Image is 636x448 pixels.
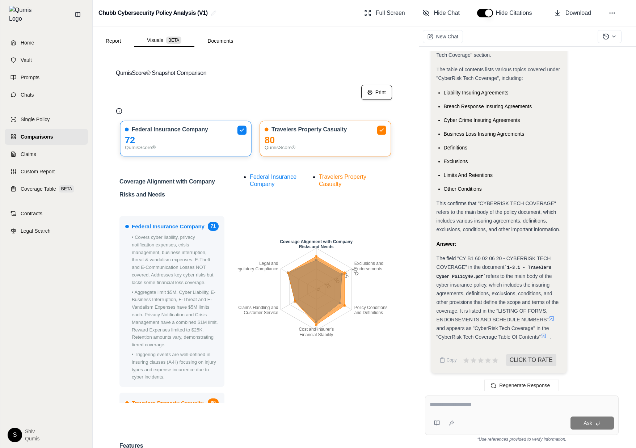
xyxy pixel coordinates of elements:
span: 71 [208,222,219,231]
button: Ask [570,417,614,430]
div: *Use references provided to verify information. [425,435,619,442]
a: Coverage TableBETA [5,181,88,197]
span: Limits And Retentions [444,172,493,178]
p: • Covers cyber liability, privacy notification expenses, crisis management, business interruption... [132,234,219,287]
span: Vault [21,56,32,64]
tspan: Financial Stability [299,332,333,337]
span: The table of contents lists various topics covered under "CyberRisk Tech Coverage", including: [437,67,560,81]
span: Legal Search [21,227,51,234]
a: Legal Search [5,223,88,239]
a: Single Policy [5,111,88,127]
span: Home [21,39,34,46]
tspan: 75 [342,271,350,279]
button: New Chat [423,30,463,43]
span: The field "CY B1 60 02 06 20 - CYBERRISK TECH COVERAGE" in the document [437,255,551,270]
p: • Aggregate limit $5M. Cyber Liability, E-Business Interruption, E-Threat and E-Vandalism Expense... [132,289,219,349]
button: Full Screen [361,6,408,20]
a: Vault [5,52,88,68]
span: This confirms that "CYBERRISK TECH COVERAGE" refers to the main body of the policy document, whic... [437,200,560,232]
a: Contracts [5,206,88,221]
tspan: Risks and Needs [299,244,334,249]
tspan: Cost and Insurer's [299,327,334,332]
span: Comparisons [21,133,53,140]
tspan: Legal and [259,261,278,266]
span: Cyber Crime Insuring Agreements [444,117,520,123]
div: 80 [265,136,386,144]
button: Report [93,35,134,47]
span: Travelers Property Casualty [271,126,347,134]
button: Hide Chat [420,6,463,20]
button: Print [361,85,392,100]
a: Chats [5,87,88,103]
tspan: Policy Conditions [354,305,388,310]
img: Qumis Logo [9,6,36,23]
tspan: Coverage Alignment with Company [280,239,353,244]
span: Custom Report [21,168,55,175]
span: BETA [59,185,74,193]
span: Regenerate Response [499,383,550,388]
a: Custom Report [5,164,88,179]
span: Travelers Property Casualty [132,399,203,407]
a: Prompts [5,69,88,85]
span: Business Loss Insuring Agreements [444,131,525,137]
span: Chats [21,91,34,98]
tspan: 100 [351,266,360,276]
button: Visuals [134,34,194,47]
tspan: Customer Service [244,310,278,315]
span: Federal Insurance Company [132,222,205,231]
button: QumisScore® Snapshot Comparison [116,62,396,85]
h2: Coverage Alignment with Company Risks and Needs [119,175,228,206]
span: Qumis [25,435,39,442]
button: Regenerate Response [484,380,559,391]
button: Documents [194,35,246,47]
code: 1-3.1 - Travelers Cyber Policy40.pdf [437,265,551,279]
h2: Chubb Cybersecurity Policy Analysis (V1) [98,7,208,20]
button: Qumis Score Info [116,108,122,114]
p: • Triggering events are well-defined in insuring clauses (A-H) focusing on injury types and expen... [132,351,219,381]
tspan: Regulatory Compliance [233,266,278,271]
span: Claims [21,151,36,158]
span: Download [565,9,591,17]
a: Home [5,35,88,51]
tspan: Exclusions and [354,261,384,266]
a: Claims [5,146,88,162]
span: Definitions [444,145,467,151]
span: Other Conditions [444,186,482,192]
span: BETA [166,37,181,44]
span: Federal Insurance Company [250,174,296,187]
button: Download [551,6,594,20]
span: Full Screen [376,9,405,17]
span: . [549,334,551,340]
span: CLICK TO RATE [506,354,556,366]
span: Shiv [25,428,39,435]
span: and appears as "CyberRisk Tech Coverage" in the "CyberRisk Tech Coverage Table Of Contents" [437,325,549,340]
span: Travelers Property Casualty [319,174,366,187]
span: Coverage Table [21,185,56,193]
span: Ask [584,420,592,426]
span: Hide Citations [496,9,536,17]
button: Copy [437,353,460,367]
span: Contracts [21,210,42,217]
span: Federal Insurance Company [132,126,208,134]
span: Copy [447,357,457,363]
div: 72 [125,136,247,144]
span: Breach Response Insuring Agreements [444,103,532,109]
span: Exclusions [444,159,468,164]
span: 80 [208,398,219,407]
div: S [8,428,22,442]
span: Hide Chat [434,9,460,17]
span: Prompts [21,74,39,81]
div: QumisScore® [265,144,386,152]
span: New Chat [436,33,458,40]
a: Comparisons [5,129,88,145]
span: Single Policy [21,116,50,123]
span: refers to the main body of the cyber insurance policy, which includes the insuring agreements, de... [437,273,559,323]
tspan: Claims Handling and [238,305,278,310]
div: QumisScore® [125,144,247,152]
tspan: and Definitions [354,310,383,315]
strong: Answer: [437,241,456,247]
tspan: Endorsements [354,266,382,271]
button: Collapse sidebar [72,9,84,20]
span: Liability Insuring Agreements [444,90,509,96]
